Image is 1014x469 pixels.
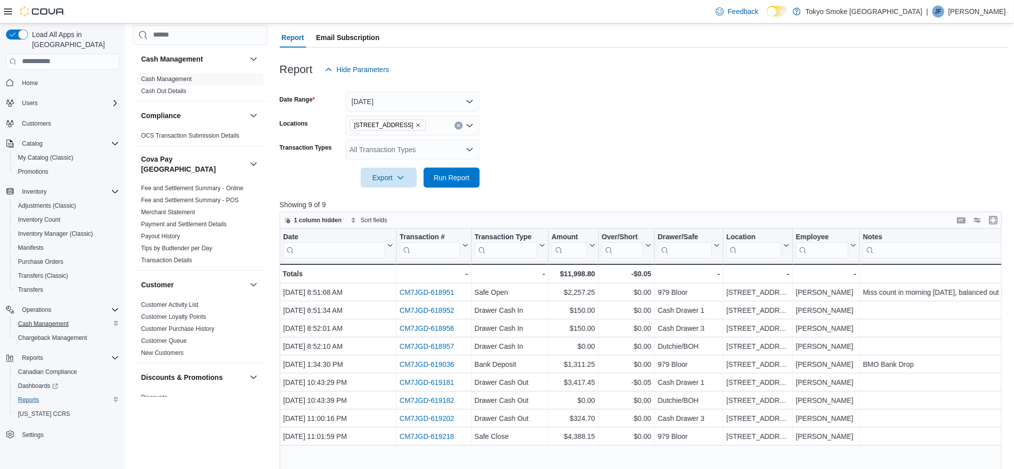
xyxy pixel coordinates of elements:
a: CM7JGD-619202 [400,414,454,422]
span: Customer Activity List [141,301,199,309]
div: Dutchie/BOH [658,340,720,352]
span: Catalog [18,138,119,150]
div: $2,257.25 [551,286,595,298]
div: $3,417.45 [551,376,595,388]
a: Tips by Budtender per Day [141,245,212,252]
button: Transaction # [400,232,468,258]
div: Over/Short [601,232,643,258]
a: Reports [14,394,43,406]
a: Payout History [141,233,180,240]
span: Canadian Compliance [14,366,119,378]
div: Cash Management [133,73,268,101]
div: Amount [551,232,587,242]
div: - [658,268,720,280]
button: Cova Pay [GEOGRAPHIC_DATA] [141,154,246,174]
span: Cash Management [141,75,192,83]
div: $324.70 [551,412,595,424]
img: Cova [20,7,65,17]
nav: Complex example [6,72,119,468]
span: Sort fields [361,216,387,224]
div: [PERSON_NAME] [796,340,856,352]
span: Reports [18,396,39,404]
button: Catalog [18,138,47,150]
div: Employee [796,232,848,242]
span: Adjustments (Classic) [14,200,119,212]
span: Operations [22,306,52,314]
span: Settings [22,431,44,439]
span: Customer Purchase History [141,325,215,333]
div: [PERSON_NAME] [796,376,856,388]
span: Users [18,97,119,109]
span: Email Subscription [316,28,380,48]
p: Tokyo Smoke [GEOGRAPHIC_DATA] [806,6,923,18]
button: Catalog [2,137,123,151]
span: Dashboards [18,382,58,390]
span: Inventory Count [18,216,61,224]
button: Customers [2,116,123,131]
div: Employee [796,232,848,258]
a: Inventory Manager (Classic) [14,228,97,240]
div: Amount [551,232,587,258]
label: Transaction Types [280,144,332,152]
a: Customer Activity List [141,301,199,308]
span: OCS Transaction Submission Details [141,132,240,140]
div: $0.00 [601,430,651,442]
span: My Catalog (Classic) [14,152,119,164]
span: Cash Management [14,318,119,330]
span: Customers [18,117,119,130]
a: CM7JGD-619182 [400,396,454,404]
span: Canadian Compliance [18,368,77,376]
a: Adjustments (Classic) [14,200,80,212]
button: Sort fields [347,214,391,226]
div: $150.00 [551,304,595,316]
span: Merchant Statement [141,208,195,216]
div: [STREET_ADDRESS] [726,358,789,370]
button: Inventory Count [10,213,123,227]
span: Transfers [18,286,43,294]
a: CM7JGD-618956 [400,324,454,332]
span: Transaction Details [141,256,192,264]
span: Report [282,28,304,48]
a: Transfers [14,284,47,296]
div: Compliance [133,130,268,146]
div: [PERSON_NAME] [796,430,856,442]
div: Drawer Cash Out [474,376,545,388]
div: $0.00 [601,340,651,352]
div: [PERSON_NAME] [796,304,856,316]
a: Customer Purchase History [141,325,215,332]
button: Cash Management [248,53,260,65]
span: Purchase Orders [14,256,119,268]
a: Customer Loyalty Points [141,313,206,320]
input: Dark Mode [767,6,788,17]
a: CM7JGD-619218 [400,432,454,440]
div: Drawer Cash In [474,304,545,316]
div: Transaction # URL [400,232,460,258]
a: CM7JGD-618957 [400,342,454,350]
div: Dutchie/BOH [658,394,720,406]
span: Dashboards [14,380,119,392]
span: Transfers (Classic) [14,270,119,282]
div: - [796,268,856,280]
div: [PERSON_NAME] [796,358,856,370]
a: OCS Transaction Submission Details [141,132,240,139]
div: Jakob Ferry [932,6,944,18]
button: Open list of options [466,122,474,130]
button: Location [726,232,789,258]
div: 979 Bloor [658,358,720,370]
div: [DATE] 11:01:59 PM [283,430,393,442]
div: [DATE] 1:34:30 PM [283,358,393,370]
div: - [474,268,545,280]
div: [STREET_ADDRESS] [726,322,789,334]
span: Feedback [728,7,758,17]
button: Amount [551,232,595,258]
button: Transaction Type [474,232,545,258]
div: $0.00 [601,286,651,298]
p: | [926,6,928,18]
div: $0.00 [601,412,651,424]
span: Inventory [22,188,47,196]
button: Cash Management [141,54,246,64]
span: Fee and Settlement Summary - POS [141,196,239,204]
div: Discounts & Promotions [133,391,268,431]
span: Reports [22,354,43,362]
div: Over/Short [601,232,643,242]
